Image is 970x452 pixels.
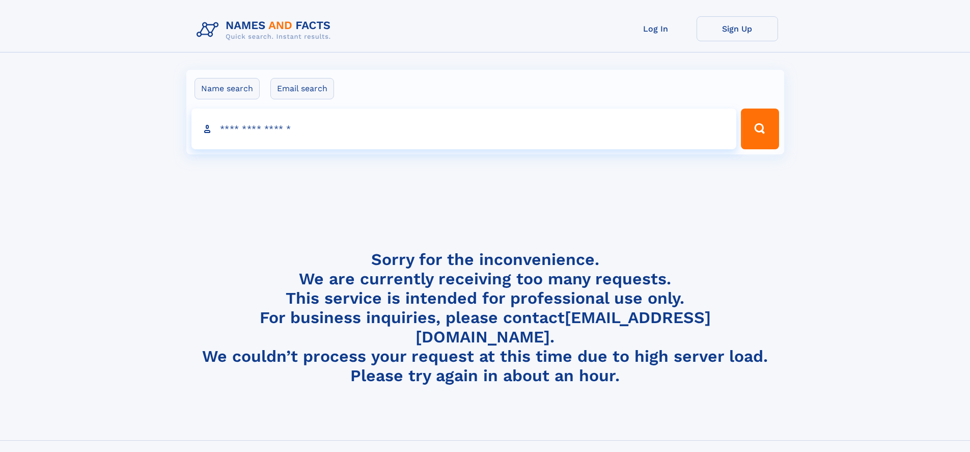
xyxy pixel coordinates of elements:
[270,78,334,99] label: Email search
[191,109,737,149] input: search input
[415,308,711,347] a: [EMAIL_ADDRESS][DOMAIN_NAME]
[697,16,778,41] a: Sign Up
[192,250,778,386] h4: Sorry for the inconvenience. We are currently receiving too many requests. This service is intend...
[192,16,339,44] img: Logo Names and Facts
[615,16,697,41] a: Log In
[741,109,779,149] button: Search Button
[195,78,260,99] label: Name search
